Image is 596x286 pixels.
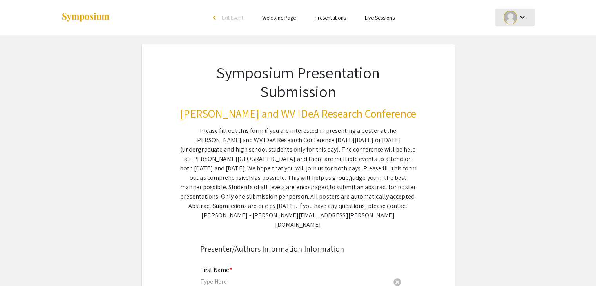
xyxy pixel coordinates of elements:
a: Presentations [315,14,346,21]
h1: Symposium Presentation Submission [180,63,417,101]
div: arrow_back_ios [213,15,218,20]
span: Exit Event [222,14,243,21]
a: Live Sessions [365,14,395,21]
a: Welcome Page [262,14,296,21]
mat-label: First Name [200,266,232,274]
div: Please fill out this form if you are interested in presenting a poster at the [PERSON_NAME] and W... [180,126,417,230]
img: Symposium by ForagerOne [61,12,110,23]
h3: [PERSON_NAME] and WV IDeA Research Conference [180,107,417,120]
mat-icon: Expand account dropdown [517,13,527,22]
input: Type Here [200,277,389,286]
iframe: Chat [6,251,33,280]
div: Presenter/Authors Information Information [200,243,396,255]
button: Expand account dropdown [495,9,535,26]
